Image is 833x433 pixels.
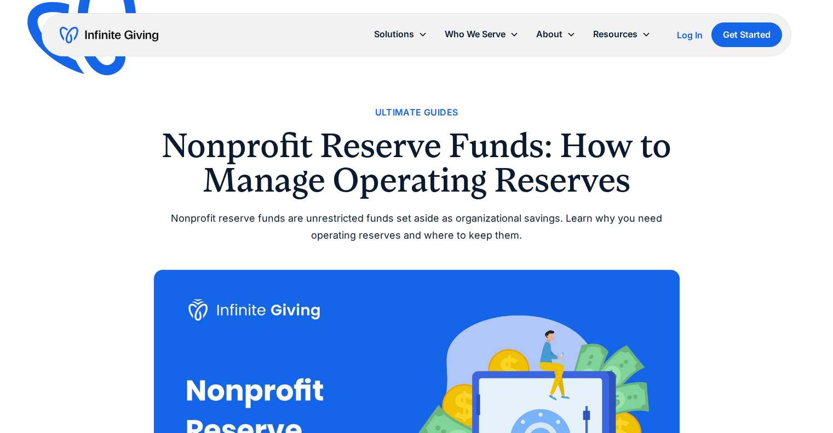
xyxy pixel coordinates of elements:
[711,22,782,47] a: Get Started
[445,27,505,42] div: Who We Serve
[677,31,703,39] div: Log In
[60,26,158,44] a: home
[593,27,637,42] div: Resources
[375,105,458,120] a: Ultimate Guides
[527,22,584,46] div: About
[365,22,436,46] div: Solutions
[374,27,414,42] div: Solutions
[436,22,527,46] div: Who We Serve
[584,22,659,46] div: Resources
[154,210,680,244] div: Nonprofit reserve funds are unrestricted funds set aside as organizational savings. Learn why you...
[536,27,562,42] div: About
[677,28,703,42] a: Log In
[154,129,680,197] h1: Nonprofit Reserve Funds: How to Manage Operating Reserves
